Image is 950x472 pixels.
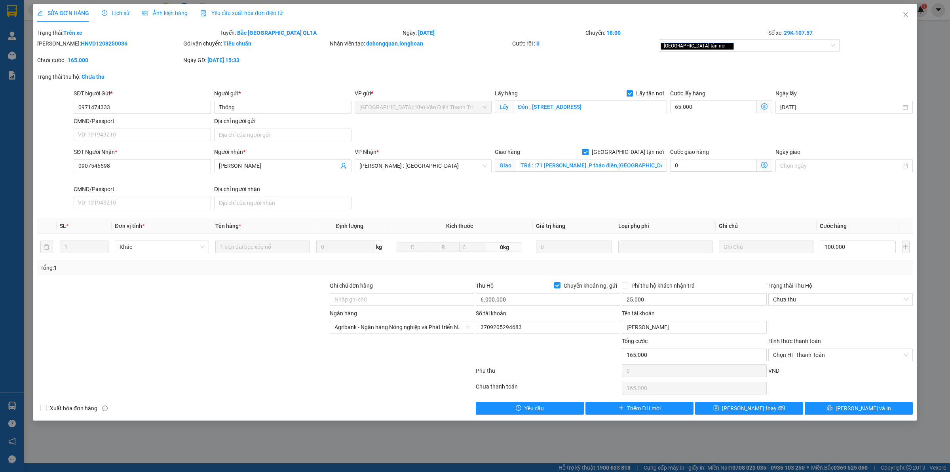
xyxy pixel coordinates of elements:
div: Địa chỉ người nhận [214,185,351,193]
span: Tên hàng [215,223,241,229]
span: Hồ Chí Minh : Kho Quận 12 [359,160,487,172]
div: Tuyến: [219,28,402,37]
div: Người gửi [214,89,351,98]
div: Phụ thu [475,366,621,380]
label: Ngân hàng [330,310,357,317]
b: [DATE] [418,30,435,36]
th: Ghi chú [716,218,816,234]
span: Xuất hóa đơn hàng [47,404,101,413]
div: Nhân viên tạo: [330,39,511,48]
div: SĐT Người Gửi [74,89,211,98]
span: Agribank - Ngân hàng Nông nghiệp và Phát triển Nông thôn Việt Nam [334,321,469,333]
div: Chưa cước : [37,56,182,64]
div: CMND/Passport [74,185,211,193]
b: Bắc [GEOGRAPHIC_DATA] QL1A [237,30,317,36]
b: Tiêu chuẩn [223,40,251,47]
label: Tên tài khoản [622,310,655,317]
div: Trạng thái: [36,28,219,37]
div: Trạng thái thu hộ: [37,72,218,81]
input: Lấy tận nơi [513,100,667,113]
input: D [397,243,428,252]
div: Tổng: 1 [40,263,367,272]
span: Yêu cầu [524,404,544,413]
b: 29K-107.57 [784,30,813,36]
input: R [428,243,460,252]
span: kg [375,241,383,253]
div: Địa chỉ người gửi [214,117,351,125]
span: 0kg [487,243,522,252]
span: [GEOGRAPHIC_DATA] tận nơi [661,43,734,50]
span: Giao [495,159,516,172]
span: close [727,44,731,48]
span: Chọn HT Thanh Toán [773,349,908,361]
div: Chưa thanh toán [475,382,621,396]
div: Người nhận [214,148,351,156]
b: Trên xe [63,30,82,36]
div: Cước rồi : [512,39,657,48]
span: Kích thước [446,223,473,229]
span: Lấy [495,100,513,113]
div: CMND/Passport [74,117,211,125]
span: Đơn vị tính [115,223,144,229]
span: [GEOGRAPHIC_DATA] tận nơi [589,148,667,156]
span: info-circle [102,406,108,411]
input: Địa chỉ của người nhận [214,197,351,209]
button: Close [895,4,917,26]
input: Cước lấy hàng [670,100,757,113]
span: Khác [120,241,204,253]
button: plus [902,241,910,253]
span: SỬA ĐƠN HÀNG [37,10,89,16]
span: dollar-circle [761,103,768,110]
img: icon [200,10,207,17]
span: Lấy tận nơi [633,89,667,98]
button: delete [40,241,53,253]
span: SL [60,223,66,229]
span: Lấy hàng [495,90,518,97]
div: [PERSON_NAME]: [37,39,182,48]
span: Ảnh kiện hàng [142,10,188,16]
span: exclamation-circle [516,405,521,411]
label: Ngày giao [775,149,800,155]
button: save[PERSON_NAME] thay đổi [695,402,803,415]
div: Ngày GD: [183,56,328,64]
span: Lịch sử [102,10,130,16]
span: Thu Hộ [476,282,494,289]
label: Cước giao hàng [670,149,709,155]
input: VD: Bàn, Ghế [215,241,310,253]
b: 0 [536,40,540,47]
label: Hình thức thanh toán [768,338,821,344]
span: VND [768,368,779,374]
b: HNVD1208250036 [81,40,127,47]
span: user-add [340,163,347,169]
div: Gói vận chuyển: [183,39,328,48]
span: Chuyển khoản ng. gửi [560,281,620,290]
span: save [713,405,719,411]
span: picture [142,10,148,16]
span: Định lượng [336,223,363,229]
input: Ngày lấy [780,103,901,112]
span: dollar-circle [761,162,768,168]
span: edit [37,10,43,16]
label: Số tài khoản [476,310,506,317]
b: Chưa thu [82,74,104,80]
span: Hà Nội: Kho Văn Điển Thanh Trì [359,101,487,113]
label: Cước lấy hàng [670,90,705,97]
label: Ghi chú đơn hàng [330,282,373,289]
button: exclamation-circleYêu cầu [476,402,584,415]
span: Cước hàng [820,223,847,229]
span: Giao hàng [495,149,520,155]
span: Giá trị hàng [536,223,565,229]
div: Số xe: [768,28,914,37]
span: Tổng cước [622,338,648,344]
b: dohongquan.longhoan [366,40,423,47]
span: [PERSON_NAME] thay đổi [722,404,785,413]
input: Ngày giao [780,161,901,170]
input: Cước giao hàng [670,159,757,172]
span: VP Nhận [355,149,376,155]
b: 18:00 [606,30,621,36]
label: Ngày lấy [775,90,797,97]
span: Chưa thu [773,294,908,305]
b: [DATE] 15:33 [207,57,239,63]
div: Trạng thái Thu Hộ [768,281,913,290]
span: close [902,11,909,18]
